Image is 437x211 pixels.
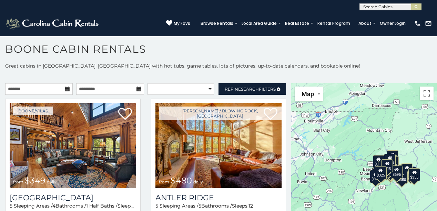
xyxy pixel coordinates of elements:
[370,170,382,183] div: $375
[155,193,282,202] a: Antler Ridge
[241,87,259,92] span: Search
[118,107,132,122] a: Add to favorites
[193,179,203,184] span: daily
[225,87,276,92] span: Refine Filters
[10,193,136,202] h3: Diamond Creek Lodge
[197,19,237,28] a: Browse Rentals
[373,155,385,168] div: $305
[375,166,387,179] div: $325
[155,103,282,188] a: Antler Ridge from $480 daily
[396,171,407,184] div: $350
[199,203,201,209] span: 5
[408,168,420,181] div: $355
[166,20,190,27] a: My Favs
[159,107,282,120] a: [PERSON_NAME] / Blowing Rock, [GEOGRAPHIC_DATA]
[384,165,396,179] div: $315
[376,19,409,28] a: Owner Login
[155,103,282,188] img: Antler Ridge
[238,19,280,28] a: Local Area Guide
[420,87,434,100] button: Toggle fullscreen view
[391,165,403,179] div: $695
[159,179,169,184] span: from
[52,203,55,209] span: 4
[25,175,45,185] span: $349
[302,90,314,98] span: Map
[174,20,190,27] span: My Favs
[10,103,136,188] a: Diamond Creek Lodge from $349 daily
[13,179,23,184] span: from
[414,20,421,27] img: phone-regular-white.png
[134,203,139,209] span: 12
[387,150,398,163] div: $525
[314,19,354,28] a: Rental Program
[381,159,393,172] div: $210
[355,19,375,28] a: About
[282,19,313,28] a: Real Estate
[425,20,432,27] img: mail-regular-white.png
[392,164,403,177] div: $380
[295,87,323,101] button: Change map style
[10,103,136,188] img: Diamond Creek Lodge
[13,107,53,115] a: Boone/Vilas
[47,179,57,184] span: daily
[384,153,396,167] div: $320
[10,203,12,209] span: 5
[10,193,136,202] a: [GEOGRAPHIC_DATA]
[155,203,158,209] span: 5
[401,163,413,177] div: $930
[387,156,399,169] div: $250
[5,17,101,30] img: White-1-2.png
[171,175,192,185] span: $480
[248,203,253,209] span: 12
[86,203,118,209] span: 1 Half Baths /
[218,83,286,95] a: RefineSearchFilters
